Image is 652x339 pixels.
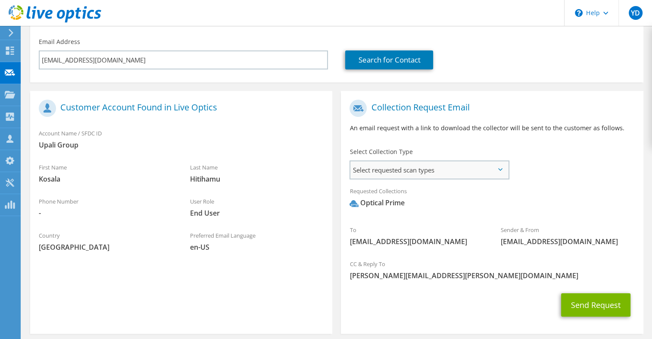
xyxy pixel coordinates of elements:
[341,221,492,251] div: To
[39,100,319,117] h1: Customer Account Found in Live Optics
[30,124,332,154] div: Account Name / SFDC ID
[350,161,508,179] span: Select requested scan types
[341,255,643,285] div: CC & Reply To
[349,100,630,117] h1: Collection Request Email
[181,158,333,188] div: Last Name
[492,221,643,251] div: Sender & From
[575,9,583,17] svg: \n
[501,237,635,246] span: [EMAIL_ADDRESS][DOMAIN_NAME]
[561,293,630,317] button: Send Request
[190,208,324,218] span: End User
[30,192,181,222] div: Phone Number
[629,6,643,20] span: YD
[190,174,324,184] span: Hitihamu
[181,192,333,222] div: User Role
[39,38,80,46] label: Email Address
[181,226,333,256] div: Preferred Email Language
[39,242,173,252] span: [GEOGRAPHIC_DATA]
[190,242,324,252] span: en-US
[30,158,181,188] div: First Name
[349,198,404,208] div: Optical Prime
[30,226,181,256] div: Country
[39,174,173,184] span: Kosala
[39,208,173,218] span: -
[349,237,484,246] span: [EMAIL_ADDRESS][DOMAIN_NAME]
[345,50,433,69] a: Search for Contact
[349,123,634,133] p: An email request with a link to download the collector will be sent to the customer as follows.
[341,182,643,217] div: Requested Collections
[349,148,412,156] label: Select Collection Type
[349,271,634,280] span: [PERSON_NAME][EMAIL_ADDRESS][PERSON_NAME][DOMAIN_NAME]
[39,140,324,150] span: Upali Group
